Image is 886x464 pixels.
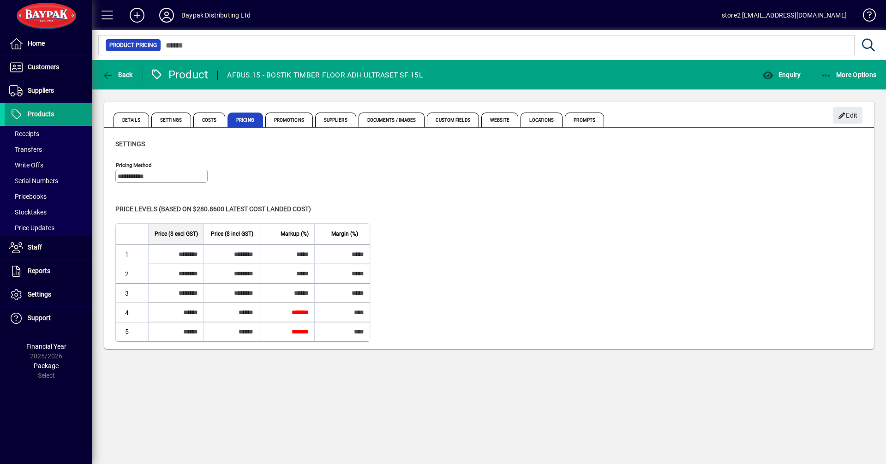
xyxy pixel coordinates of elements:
span: Enquiry [762,71,801,78]
a: Staff [5,236,92,259]
span: Customers [28,63,59,71]
span: Financial Year [26,343,66,350]
span: Write Offs [9,161,43,169]
span: Settings [151,113,191,127]
span: Custom Fields [427,113,479,127]
a: Customers [5,56,92,79]
span: Transfers [9,146,42,153]
span: Settings [115,140,145,148]
span: Serial Numbers [9,177,58,184]
button: More Options [818,66,879,83]
a: Stocktakes [5,204,92,220]
span: Costs [193,113,226,127]
td: 1 [116,244,148,264]
span: Details [114,113,149,127]
button: Add [122,7,152,24]
a: Serial Numbers [5,173,92,189]
td: 4 [116,303,148,322]
div: Baypak Distributing Ltd [181,8,251,23]
span: Website [481,113,519,127]
span: Products [28,110,54,118]
app-page-header-button: Back [92,66,143,83]
span: Staff [28,244,42,251]
span: Home [28,40,45,47]
span: Stocktakes [9,208,47,216]
span: Markup (%) [281,229,309,239]
span: More Options [820,71,877,78]
span: Documents / Images [359,113,425,127]
span: Reports [28,267,50,274]
a: Home [5,32,92,55]
span: Pricebooks [9,193,47,200]
a: Support [5,307,92,330]
a: Transfers [5,142,92,157]
span: Promotions [265,113,313,127]
span: Price Updates [9,224,54,232]
a: Suppliers [5,79,92,102]
button: Enquiry [760,66,803,83]
span: Package [34,362,59,369]
span: Product Pricing [109,41,157,50]
a: Price Updates [5,220,92,236]
span: Suppliers [28,87,54,94]
span: Margin (%) [331,229,358,239]
span: Back [102,71,133,78]
a: Settings [5,283,92,306]
span: Price ($ incl GST) [211,229,253,239]
span: Receipts [9,130,39,137]
a: Receipts [5,126,92,142]
span: Support [28,314,51,321]
span: Locations [521,113,563,127]
button: Profile [152,7,181,24]
div: AFBUS.15 - BOSTIK TIMBER FLOOR ADH ULTRASET SF 15L [227,68,423,83]
span: Settings [28,291,51,298]
span: Suppliers [315,113,356,127]
mat-label: Pricing method [116,162,152,168]
td: 5 [116,322,148,341]
div: store2 [EMAIL_ADDRESS][DOMAIN_NAME] [722,8,847,23]
span: Price levels (based on $280.8600 Latest cost landed cost) [115,205,311,213]
button: Edit [833,107,862,124]
span: Price ($ excl GST) [155,229,198,239]
a: Write Offs [5,157,92,173]
a: Knowledge Base [856,2,874,32]
a: Pricebooks [5,189,92,204]
span: Pricing [227,113,263,127]
span: Edit [838,108,858,123]
span: Prompts [565,113,604,127]
a: Reports [5,260,92,283]
td: 2 [116,264,148,283]
div: Product [150,67,209,82]
button: Back [100,66,135,83]
td: 3 [116,283,148,303]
